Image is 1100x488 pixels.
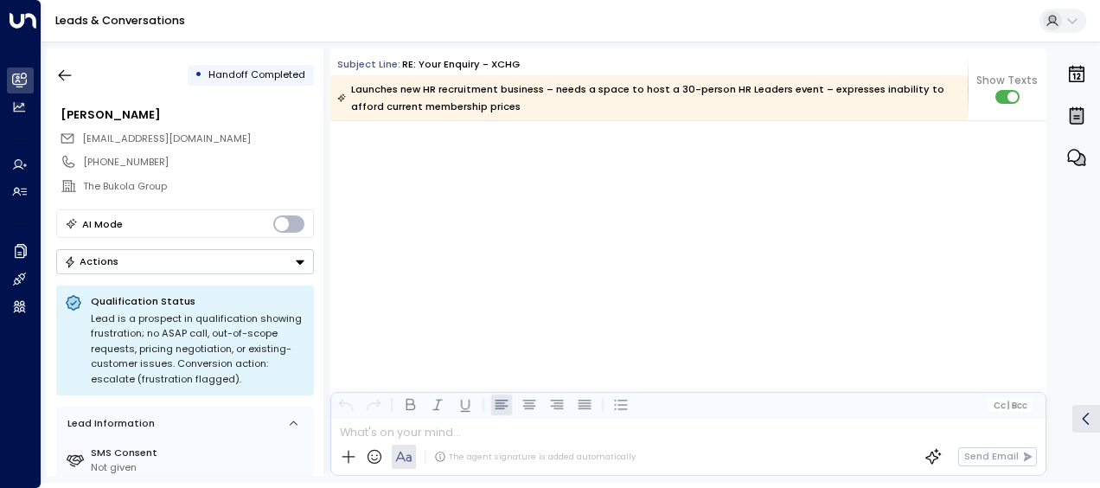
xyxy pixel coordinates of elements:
[56,249,314,274] button: Actions
[61,106,313,123] div: [PERSON_NAME]
[83,179,313,194] div: The Bukola Group
[91,294,305,308] p: Qualification Status
[402,57,520,72] div: RE: Your enquiry - XCHG
[336,395,356,415] button: Undo
[91,311,305,388] div: Lead is a prospect in qualification showing frustration; no ASAP call, out-of-scope requests, pri...
[55,13,185,28] a: Leads & Conversations
[1007,401,1010,410] span: |
[62,416,155,431] div: Lead Information
[195,62,202,87] div: •
[56,249,314,274] div: Button group with a nested menu
[82,215,123,233] div: AI Mode
[363,395,384,415] button: Redo
[994,401,1027,410] span: Cc Bcc
[91,446,308,460] label: SMS Consent
[434,451,636,463] div: The agent signature is added automatically
[82,132,251,146] span: Bukola@thebukolagroup.com
[83,155,313,170] div: [PHONE_NUMBER]
[988,399,1033,412] button: Cc|Bcc
[208,67,305,81] span: Handoff Completed
[976,73,1038,88] span: Show Texts
[337,57,400,71] span: Subject Line:
[337,80,959,115] div: Launches new HR recruitment business – needs a space to host a 30-person HR Leaders event – expre...
[82,132,251,145] span: [EMAIL_ADDRESS][DOMAIN_NAME]
[91,460,308,475] div: Not given
[64,255,118,267] div: Actions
